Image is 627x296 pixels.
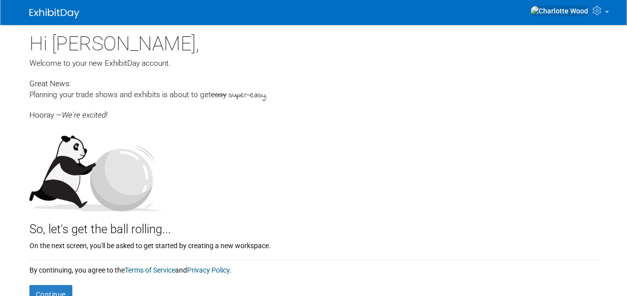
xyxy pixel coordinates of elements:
[29,89,598,101] div: Planning your trade shows and exhibits is about to get .
[125,266,175,274] a: Terms of Service
[29,78,598,89] div: Great News:
[211,90,226,99] span: easy
[29,260,598,275] div: By continuing, you agree to the and .
[29,58,598,69] div: Welcome to your new ExhibitDay account.
[29,238,598,251] div: On the next screen, you'll be asked to get started by creating a new workspace.
[29,8,79,18] img: ExhibitDay
[62,111,107,120] span: We're excited!
[187,266,229,274] a: Privacy Policy
[530,5,589,16] img: Charlotte Wood
[29,101,598,121] div: Hooray —
[29,126,164,211] img: Let's get the ball rolling
[29,25,598,58] div: Hi [PERSON_NAME],
[29,211,598,238] div: So, let's get the ball rolling...
[228,90,266,101] span: super-easy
